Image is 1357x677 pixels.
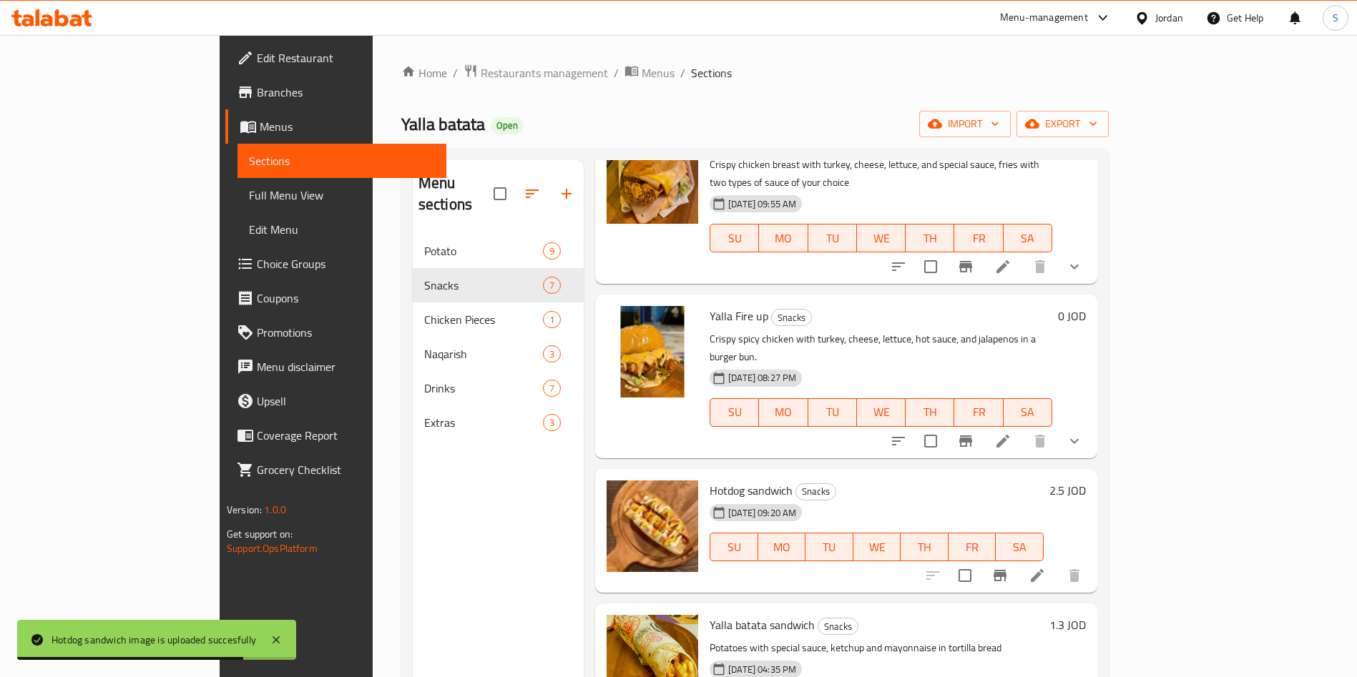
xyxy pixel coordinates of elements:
div: Potato [424,242,543,260]
button: FR [954,398,1003,427]
div: items [543,380,561,397]
span: TH [911,228,949,249]
span: TH [906,537,943,558]
span: Menu disclaimer [257,358,435,375]
span: SU [716,228,753,249]
div: Snacks [795,483,836,500]
button: Add section [549,177,584,211]
span: TU [814,402,851,422]
span: 7 [544,279,560,292]
span: FR [960,228,997,249]
svg: Show Choices [1066,433,1083,450]
button: TU [808,224,857,252]
a: Sections [237,144,446,178]
span: Sections [249,152,435,169]
button: SA [1004,398,1052,427]
span: Menus [260,118,435,135]
span: Hotdog sandwich [710,480,793,501]
button: SU [710,224,759,252]
span: Yalla batata [401,108,485,140]
button: sort-choices [881,249,916,284]
button: Branch-specific-item [949,424,983,458]
span: Open [491,119,524,132]
div: items [543,242,561,260]
button: export [1016,111,1109,137]
a: Grocery Checklist [225,453,446,487]
span: Version: [227,500,262,519]
span: WE [859,537,896,558]
span: Select to update [950,560,980,590]
span: Select all sections [485,179,515,209]
button: TU [805,533,853,561]
button: import [919,111,1011,137]
span: Select to update [916,252,946,282]
a: Edit menu item [994,258,1011,275]
li: / [453,64,458,81]
span: Yalla batata sandwich [710,614,815,636]
img: Yalla Bulldozer [607,132,698,224]
div: Naqarish3 [413,337,584,371]
a: Edit Menu [237,212,446,247]
span: Chicken Pieces [424,311,543,328]
h6: 1.3 JOD [1049,615,1086,635]
span: Snacks [424,277,543,294]
button: delete [1023,424,1057,458]
li: / [614,64,619,81]
li: / [680,64,685,81]
a: Restaurants management [464,64,608,82]
nav: Menu sections [413,228,584,445]
div: items [543,311,561,328]
svg: Show Choices [1066,258,1083,275]
p: Crispy chicken breast with turkey, cheese, lettuce, and special sauce, fries with two types of sa... [710,156,1052,192]
span: Extras [424,414,543,431]
button: FR [949,533,996,561]
span: MO [764,537,800,558]
span: WE [863,402,900,422]
span: Edit Restaurant [257,49,435,66]
span: Upsell [257,392,435,410]
a: Coupons [225,281,446,315]
a: Edit menu item [1029,567,1046,584]
span: Menus [642,64,675,81]
nav: breadcrumb [401,64,1109,82]
div: Menu-management [1000,9,1088,26]
span: Yalla Fire up [710,305,768,327]
span: Restaurants management [481,64,608,81]
button: delete [1023,249,1057,284]
span: Coverage Report [257,427,435,444]
span: Sections [691,64,732,81]
span: Choice Groups [257,255,435,272]
button: SA [996,533,1044,561]
span: TU [811,537,848,558]
a: Promotions [225,315,446,350]
h6: 0 JOD [1058,306,1086,326]
a: Menus [624,64,675,82]
span: [DATE] 09:55 AM [722,197,802,211]
span: Sort sections [515,177,549,211]
a: Upsell [225,384,446,418]
span: SA [1009,402,1047,422]
div: Extras3 [413,405,584,440]
div: Potato9 [413,234,584,268]
button: SU [710,533,758,561]
span: Edit Menu [249,221,435,238]
div: Drinks7 [413,371,584,405]
a: Menu disclaimer [225,350,446,384]
span: 3 [544,416,560,430]
button: TH [906,224,954,252]
a: Branches [225,75,446,109]
button: Branch-specific-item [983,558,1017,593]
button: MO [759,398,808,427]
button: Branch-specific-item [949,249,983,284]
span: Drinks [424,380,543,397]
span: Promotions [257,324,435,341]
span: Naqarish [424,345,543,362]
button: show more [1057,249,1092,284]
span: [DATE] 09:20 AM [722,506,802,520]
a: Edit Restaurant [225,41,446,75]
span: Coupons [257,290,435,307]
